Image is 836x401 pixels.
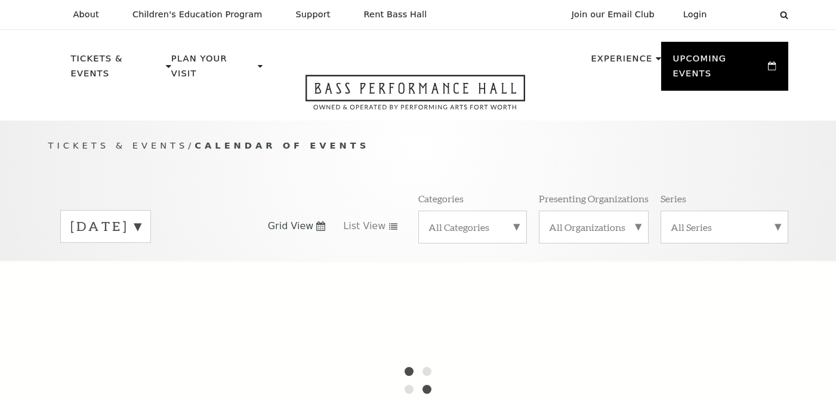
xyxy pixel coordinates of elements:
[73,10,99,20] p: About
[418,192,464,205] p: Categories
[195,140,369,150] span: Calendar of Events
[591,51,652,73] p: Experience
[673,51,766,88] p: Upcoming Events
[48,140,189,150] span: Tickets & Events
[671,221,778,233] label: All Series
[364,10,427,20] p: Rent Bass Hall
[296,10,331,20] p: Support
[48,138,788,153] p: /
[343,220,385,233] span: List View
[71,51,164,88] p: Tickets & Events
[268,220,314,233] span: Grid View
[726,9,769,20] select: Select:
[549,221,638,233] label: All Organizations
[132,10,263,20] p: Children's Education Program
[70,217,141,236] label: [DATE]
[661,192,686,205] p: Series
[171,51,255,88] p: Plan Your Visit
[539,192,649,205] p: Presenting Organizations
[428,221,517,233] label: All Categories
